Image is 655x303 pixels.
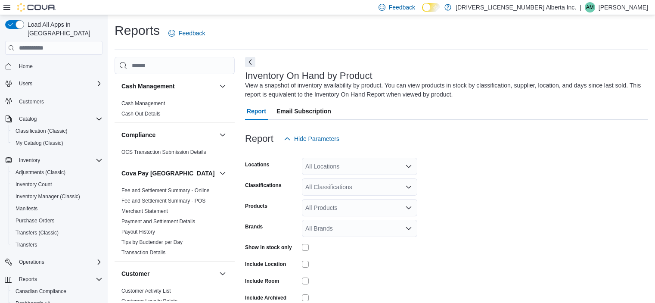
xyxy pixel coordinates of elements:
span: Payment and Settlement Details [121,218,195,225]
div: Compliance [115,147,235,161]
span: Hide Parameters [294,134,339,143]
button: Compliance [121,131,216,139]
a: Transfers [12,240,40,250]
span: Canadian Compliance [16,288,66,295]
button: Cash Management [121,82,216,91]
a: Inventory Count [12,179,56,190]
label: Classifications [245,182,282,189]
button: Customers [2,95,106,107]
button: My Catalog (Classic) [9,137,106,149]
span: Fee and Settlement Summary - Online [121,187,210,194]
a: Customer Activity List [121,288,171,294]
span: Inventory Count [16,181,52,188]
button: Inventory Count [9,178,106,191]
span: Purchase Orders [12,216,102,226]
button: Inventory [16,155,43,166]
span: Canadian Compliance [12,286,102,297]
a: Fee and Settlement Summary - Online [121,187,210,194]
div: Cash Management [115,98,235,122]
button: Users [2,78,106,90]
span: Users [19,80,32,87]
label: Include Room [245,278,279,284]
span: Feedback [179,29,205,37]
a: Cash Out Details [121,111,161,117]
span: Reports [19,276,37,283]
button: Transfers (Classic) [9,227,106,239]
label: Brands [245,223,263,230]
button: Open list of options [405,163,412,170]
span: Classification (Classic) [12,126,102,136]
a: Fee and Settlement Summary - POS [121,198,205,204]
span: Operations [16,257,102,267]
button: Classification (Classic) [9,125,106,137]
span: Inventory [16,155,102,166]
button: Adjustments (Classic) [9,166,106,178]
span: Adjustments (Classic) [16,169,65,176]
button: Cova Pay [GEOGRAPHIC_DATA] [217,168,228,178]
span: My Catalog (Classic) [16,140,63,147]
a: Cash Management [121,100,165,106]
a: Home [16,61,36,72]
label: Show in stock only [245,244,292,251]
label: Include Location [245,261,286,268]
a: My Catalog (Classic) [12,138,67,148]
div: Adam Mason [585,2,595,12]
a: Payment and Settlement Details [121,219,195,225]
h3: Cova Pay [GEOGRAPHIC_DATA] [121,169,215,178]
span: Catalog [16,114,102,124]
button: Reports [16,274,40,284]
button: Next [245,57,255,67]
button: Operations [2,256,106,268]
span: Transfers (Classic) [12,228,102,238]
a: Merchant Statement [121,208,168,214]
a: Manifests [12,203,41,214]
span: Manifests [16,205,37,212]
label: Locations [245,161,270,168]
span: Email Subscription [276,103,331,120]
button: Operations [16,257,48,267]
p: | [580,2,581,12]
button: Catalog [16,114,40,124]
span: Tips by Budtender per Day [121,239,183,246]
button: Cova Pay [GEOGRAPHIC_DATA] [121,169,216,178]
button: Reports [2,273,106,285]
label: Include Archived [245,294,286,301]
button: Purchase Orders [9,215,106,227]
span: Load All Apps in [GEOGRAPHIC_DATA] [24,20,102,37]
span: Inventory Manager (Classic) [16,193,80,200]
button: Canadian Compliance [9,285,106,297]
h3: Cash Management [121,82,175,91]
span: Fee and Settlement Summary - POS [121,197,205,204]
span: Merchant Statement [121,208,168,215]
a: Inventory Manager (Classic) [12,191,84,202]
span: Transfers (Classic) [16,229,59,236]
a: Feedback [165,25,208,42]
span: Manifests [12,203,102,214]
p: [PERSON_NAME] [599,2,648,12]
span: Cash Management [121,100,165,107]
button: Open list of options [405,225,412,232]
a: Customers [16,97,47,107]
a: Adjustments (Classic) [12,167,69,178]
h3: Inventory On Hand by Product [245,71,373,81]
a: Canadian Compliance [12,286,70,297]
button: Manifests [9,203,106,215]
a: Transaction Details [121,250,165,256]
button: Transfers [9,239,106,251]
span: Report [247,103,266,120]
span: My Catalog (Classic) [12,138,102,148]
span: AM [586,2,594,12]
span: Inventory Manager (Classic) [12,191,102,202]
p: [DRIVERS_LICENSE_NUMBER] Alberta Inc. [456,2,576,12]
div: View a snapshot of inventory availability by product. You can view products in stock by classific... [245,81,644,99]
span: Operations [19,259,44,266]
button: Home [2,60,106,72]
span: Home [19,63,33,70]
span: Classification (Classic) [16,128,68,134]
span: Transfers [12,240,102,250]
a: Classification (Classic) [12,126,71,136]
label: Products [245,203,267,209]
span: Customers [19,98,44,105]
span: Transaction Details [121,249,165,256]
